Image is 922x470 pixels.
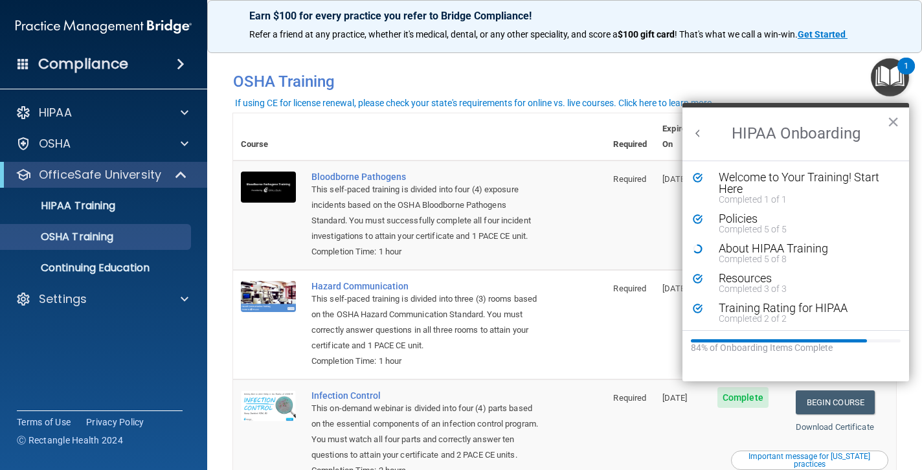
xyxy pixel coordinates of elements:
p: OSHA Training [8,230,113,243]
span: ! That's what we call a win-win. [675,29,798,39]
div: If using CE for license renewal, please check your state's requirements for online vs. live cours... [235,98,714,107]
button: Back to Resource Center Home [692,127,704,140]
h4: Compliance [38,55,128,73]
button: Close [887,111,899,132]
div: Completion Time: 1 hour [311,353,541,369]
div: This self-paced training is divided into four (4) exposure incidents based on the OSHA Bloodborne... [311,182,541,244]
button: PoliciesCompleted 5 of 5 [712,213,892,234]
div: Completed 1 of 1 [719,195,892,204]
span: [DATE] [662,174,687,184]
p: Continuing Education [8,262,185,274]
th: Expires On [655,113,710,161]
span: Required [613,284,646,293]
div: 1 [904,66,908,83]
p: HIPAA Training [8,199,115,212]
a: Settings [16,291,188,307]
span: Ⓒ Rectangle Health 2024 [17,434,123,447]
button: If using CE for license renewal, please check your state's requirements for online vs. live cours... [233,96,716,109]
div: Completed 5 of 5 [719,225,892,234]
strong: $100 gift card [618,29,675,39]
span: Required [613,174,646,184]
div: Completed 2 of 2 [719,314,892,323]
span: Refer a friend at any practice, whether it's medical, dental, or any other speciality, and score a [249,29,618,39]
div: Completed 5 of 8 [719,254,892,263]
p: HIPAA [39,105,72,120]
th: Course [233,113,304,161]
a: Hazard Communication [311,281,541,291]
button: About HIPAA TrainingCompleted 5 of 8 [712,243,892,263]
a: Bloodborne Pathogens [311,172,541,182]
a: Privacy Policy [86,416,144,429]
div: Welcome to Your Training! Start Here [719,172,892,195]
span: [DATE] [662,284,687,293]
a: Download Certificate [796,422,874,432]
span: Required [613,393,646,403]
div: Completed 3 of 3 [719,284,892,293]
p: Earn $100 for every practice you refer to Bridge Compliance! [249,10,880,22]
button: ResourcesCompleted 3 of 3 [712,273,892,293]
div: Important message for [US_STATE] practices [733,453,886,468]
a: OfficeSafe University [16,167,188,183]
img: PMB logo [16,14,192,39]
a: Infection Control [311,390,541,401]
a: Begin Course [796,390,875,414]
h4: OSHA Training [233,73,896,91]
div: Policies [719,213,892,225]
div: 84% of Onboarding Items Complete [691,342,901,353]
button: Read this if you are a dental practitioner in the state of CA [731,451,888,470]
button: Open Resource Center, 1 new notification [871,58,909,96]
a: HIPAA [16,105,188,120]
p: OfficeSafe University [39,167,161,183]
p: OSHA [39,136,71,151]
span: Complete [717,387,769,408]
a: Get Started [798,29,848,39]
div: Resources [719,273,892,284]
a: OSHA [16,136,188,151]
button: Welcome to Your Training! Start HereCompleted 1 of 1 [712,172,892,204]
h2: HIPAA Onboarding [682,107,909,161]
div: Training Rating for HIPAA [719,302,892,314]
a: Terms of Use [17,416,71,429]
p: Settings [39,291,87,307]
span: [DATE] [662,393,687,403]
div: This self-paced training is divided into three (3) rooms based on the OSHA Hazard Communication S... [311,291,541,353]
div: Completion Time: 1 hour [311,244,541,260]
div: Resource Center [682,103,909,381]
div: About HIPAA Training [719,243,892,254]
th: Required [605,113,655,161]
strong: Get Started [798,29,846,39]
div: This on-demand webinar is divided into four (4) parts based on the essential components of an inf... [311,401,541,463]
button: Training Rating for HIPAACompleted 2 of 2 [712,302,892,323]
